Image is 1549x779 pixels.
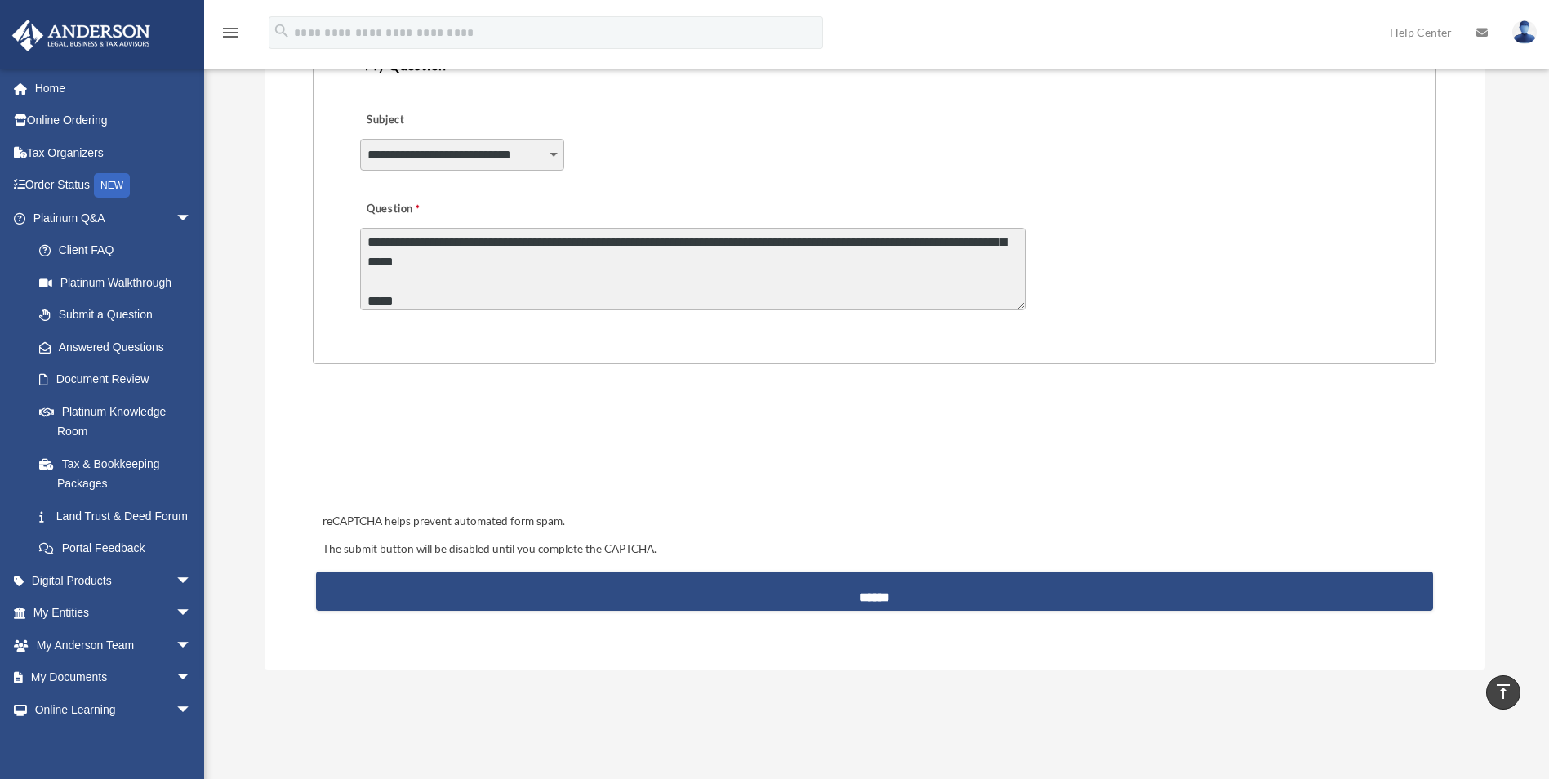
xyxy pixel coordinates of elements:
span: arrow_drop_down [176,629,208,662]
iframe: reCAPTCHA [318,415,566,479]
span: arrow_drop_down [176,661,208,695]
span: arrow_drop_down [176,693,208,727]
a: Document Review [23,363,216,396]
a: Tax & Bookkeeping Packages [23,447,216,500]
img: User Pic [1512,20,1537,44]
label: Subject [360,109,515,131]
a: Portal Feedback [23,532,216,565]
a: menu [220,29,240,42]
a: My Documentsarrow_drop_down [11,661,216,694]
div: NEW [94,173,130,198]
img: Anderson Advisors Platinum Portal [7,20,155,51]
i: vertical_align_top [1493,682,1513,701]
i: menu [220,23,240,42]
a: Submit a Question [23,299,208,332]
a: Land Trust & Deed Forum [23,500,216,532]
div: The submit button will be disabled until you complete the CAPTCHA. [316,540,1432,559]
a: Client FAQ [23,234,216,267]
a: vertical_align_top [1486,675,1520,710]
span: arrow_drop_down [176,564,208,598]
a: Platinum Knowledge Room [23,395,216,447]
a: Platinum Walkthrough [23,266,216,299]
a: Tax Organizers [11,136,216,169]
a: Order StatusNEW [11,169,216,203]
div: reCAPTCHA helps prevent automated form spam. [316,512,1432,532]
a: Online Learningarrow_drop_down [11,693,216,726]
a: Platinum Q&Aarrow_drop_down [11,202,216,234]
i: search [273,22,291,40]
span: arrow_drop_down [176,597,208,630]
a: Online Ordering [11,105,216,137]
span: arrow_drop_down [176,202,208,235]
label: Question [360,198,487,220]
a: My Anderson Teamarrow_drop_down [11,629,216,661]
a: Digital Productsarrow_drop_down [11,564,216,597]
a: Home [11,72,216,105]
a: Answered Questions [23,331,216,363]
a: My Entitiesarrow_drop_down [11,597,216,630]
